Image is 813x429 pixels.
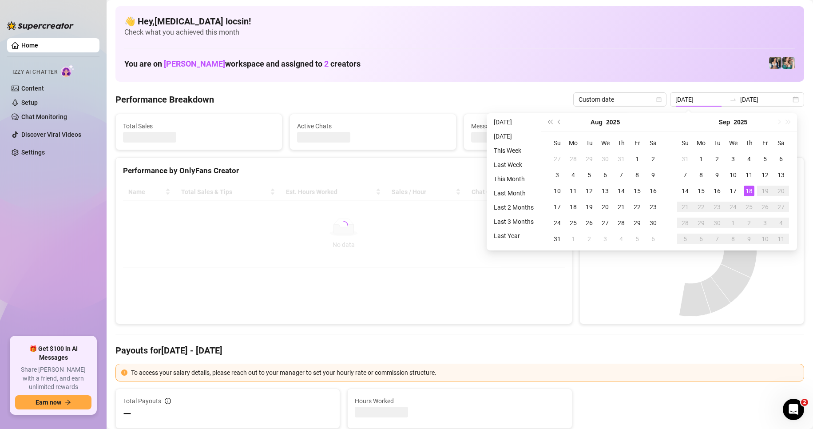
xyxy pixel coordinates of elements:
a: Home [21,42,38,49]
span: 2 [324,59,329,68]
a: Settings [21,149,45,156]
span: Check what you achieved this month [124,28,795,37]
a: Chat Monitoring [21,113,67,120]
div: Sales by OnlyFans Creator [587,165,797,177]
h1: You are on workspace and assigned to creators [124,59,361,69]
span: Messages Sent [471,121,623,131]
span: calendar [656,97,662,102]
span: Hours Worked [355,396,564,406]
input: End date [740,95,791,104]
span: info-circle [165,398,171,404]
span: swap-right [730,96,737,103]
h4: Payouts for [DATE] - [DATE] [115,344,804,357]
div: To access your salary details, please reach out to your manager to set your hourly rate or commis... [131,368,798,377]
a: Setup [21,99,38,106]
h4: 👋 Hey, [MEDICAL_DATA] locsin ! [124,15,795,28]
img: logo-BBDzfeDw.svg [7,21,74,30]
span: 2 [801,399,808,406]
img: Zaddy [782,57,795,69]
span: loading [338,220,349,231]
span: Custom date [579,93,661,106]
span: Active Chats [297,121,449,131]
span: arrow-right [65,399,71,405]
img: Katy [769,57,781,69]
a: Discover Viral Videos [21,131,81,138]
img: AI Chatter [61,64,75,77]
span: Earn now [36,399,61,406]
span: Total Payouts [123,396,161,406]
iframe: Intercom live chat [783,399,804,420]
button: Earn nowarrow-right [15,395,91,409]
input: Start date [675,95,726,104]
span: exclamation-circle [121,369,127,376]
a: Content [21,85,44,92]
div: Performance by OnlyFans Creator [123,165,565,177]
span: Total Sales [123,121,275,131]
span: Share [PERSON_NAME] with a friend, and earn unlimited rewards [15,365,91,392]
span: Izzy AI Chatter [12,68,57,76]
h4: Performance Breakdown [115,93,214,106]
span: — [123,407,131,421]
span: [PERSON_NAME] [164,59,225,68]
span: 🎁 Get $100 in AI Messages [15,345,91,362]
span: to [730,96,737,103]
